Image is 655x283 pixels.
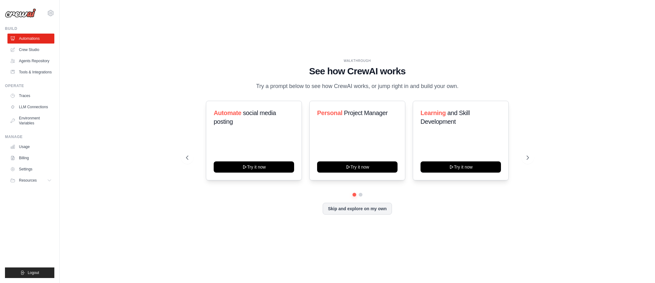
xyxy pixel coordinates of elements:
[253,82,462,91] p: Try a prompt below to see how CrewAI works, or jump right in and build your own.
[344,109,388,116] span: Project Manager
[214,161,294,173] button: Try it now
[624,253,655,283] iframe: Chat Widget
[421,109,446,116] span: Learning
[5,8,36,18] img: Logo
[7,113,54,128] a: Environment Variables
[7,91,54,101] a: Traces
[7,175,54,185] button: Resources
[214,109,241,116] span: Automate
[7,56,54,66] a: Agents Repository
[214,109,276,125] span: social media posting
[323,203,392,215] button: Skip and explore on my own
[19,178,37,183] span: Resources
[7,153,54,163] a: Billing
[421,161,501,173] button: Try it now
[5,83,54,88] div: Operate
[5,267,54,278] button: Logout
[7,164,54,174] a: Settings
[7,67,54,77] a: Tools & Integrations
[186,66,529,77] h1: See how CrewAI works
[28,270,39,275] span: Logout
[186,58,529,63] div: WALKTHROUGH
[317,161,398,173] button: Try it now
[7,142,54,152] a: Usage
[5,134,54,139] div: Manage
[7,34,54,44] a: Automations
[317,109,342,116] span: Personal
[7,102,54,112] a: LLM Connections
[7,45,54,55] a: Crew Studio
[5,26,54,31] div: Build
